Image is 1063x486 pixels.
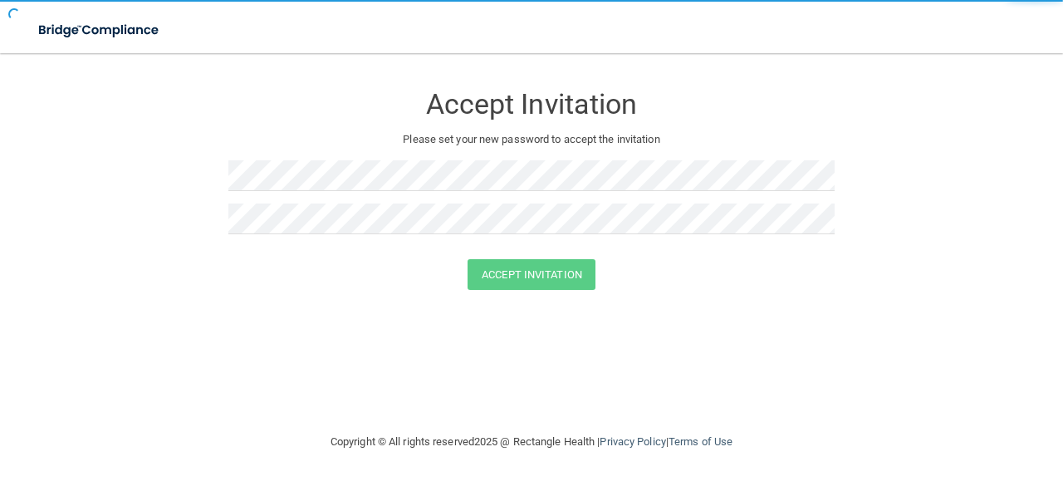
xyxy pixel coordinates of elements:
[25,13,174,47] img: bridge_compliance_login_screen.278c3ca4.svg
[241,130,822,150] p: Please set your new password to accept the invitation
[669,435,732,448] a: Terms of Use
[228,89,835,120] h3: Accept Invitation
[228,415,835,469] div: Copyright © All rights reserved 2025 @ Rectangle Health | |
[468,259,595,290] button: Accept Invitation
[600,435,665,448] a: Privacy Policy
